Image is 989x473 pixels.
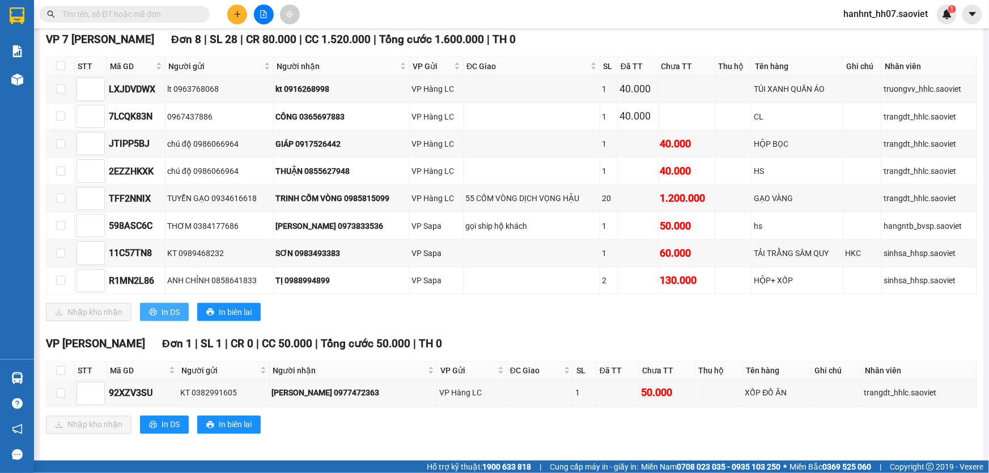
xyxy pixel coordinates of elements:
[884,138,975,150] div: trangdt_hhlc.saoviet
[411,220,461,232] div: VP Sapa
[967,9,978,19] span: caret-down
[107,267,165,295] td: R1MN2L86
[140,416,189,434] button: printerIn DS
[602,274,616,287] div: 2
[197,416,261,434] button: printerIn biên lai
[427,461,531,473] span: Hỗ trợ kỹ thuật:
[151,9,274,28] b: [DOMAIN_NAME]
[822,462,871,471] strong: 0369 525 060
[225,337,228,350] span: |
[210,33,237,46] span: SL 28
[789,461,871,473] span: Miền Bắc
[275,83,408,95] div: kt 0916268998
[204,33,207,46] span: |
[410,240,464,267] td: VP Sapa
[884,220,975,232] div: hangntb_bvsp.saoviet
[254,5,274,24] button: file-add
[834,7,937,21] span: hanhnt_hh07.saoviet
[275,220,408,232] div: [PERSON_NAME] 0973833536
[11,45,23,57] img: solution-icon
[410,130,464,157] td: VP Hàng LC
[109,191,163,206] div: TFF2NNIX
[46,416,131,434] button: downloadNhập kho nhận
[602,110,616,123] div: 1
[754,165,841,177] div: HS
[659,57,716,76] th: Chưa TT
[540,461,541,473] span: |
[410,103,464,130] td: VP Hàng LC
[884,83,975,95] div: truongvv_hhlc.saoviet
[466,60,588,73] span: ĐC Giao
[110,60,154,73] span: Mã GD
[410,185,464,212] td: VP Hàng LC
[843,57,882,76] th: Ghi chú
[12,398,23,409] span: question-circle
[162,306,180,318] span: In DS
[162,419,180,431] span: In DS
[410,212,464,240] td: VP Sapa
[110,364,167,377] span: Mã GD
[168,60,262,73] span: Người gửi
[167,110,271,123] div: 0967437886
[864,387,975,399] div: trangdt_hhlc.saoviet
[660,218,714,234] div: 50.000
[75,361,107,380] th: STT
[234,10,241,18] span: plus
[482,462,531,471] strong: 1900 633 818
[227,5,247,24] button: plus
[439,387,505,399] div: VP Hàng LC
[149,308,157,317] span: printer
[575,387,595,399] div: 1
[109,274,163,288] div: R1MN2L86
[373,33,376,46] span: |
[6,9,63,66] img: logo.jpg
[109,109,163,123] div: 7LCQK83N
[167,220,271,232] div: THƠM 0384177686
[845,247,880,259] div: HKC
[109,219,163,233] div: 598ASC6C
[962,5,982,24] button: caret-down
[167,138,271,150] div: chú độ 0986066964
[107,212,165,240] td: 598ASC6C
[752,57,843,76] th: Tên hàng
[305,33,371,46] span: CC 1.520.000
[107,380,179,407] td: 92XZV3SU
[926,463,934,471] span: copyright
[754,247,841,259] div: TẢI TRẰNG SÂM QUY
[60,66,209,144] h1: Giao dọc đường
[948,5,956,13] sup: 1
[597,361,639,380] th: Đã TT
[440,364,495,377] span: VP Gửi
[411,274,461,287] div: VP Sapa
[167,274,271,287] div: ANH CHỈNH 0858641833
[639,361,695,380] th: Chưa TT
[219,306,252,318] span: In biên lai
[411,83,461,95] div: VP Hàng LC
[231,337,253,350] span: CR 0
[411,138,461,150] div: VP Hàng LC
[745,387,810,399] div: XỐP ĐỒ ĂN
[754,220,841,232] div: hs
[262,337,312,350] span: CC 50.000
[438,380,507,407] td: VP Hàng LC
[167,83,271,95] div: lt 0963768068
[411,192,461,204] div: VP Hàng LC
[46,337,145,350] span: VP [PERSON_NAME]
[641,461,780,473] span: Miền Nam
[884,110,975,123] div: trangdt_hhlc.saoviet
[754,274,841,287] div: HỘP+ XỐP
[109,386,176,400] div: 92XZV3SU
[754,138,841,150] div: HỘP BỌC
[410,157,464,185] td: VP Hàng LC
[275,274,408,287] div: TỊ 0988994899
[882,57,977,76] th: Nhân viên
[162,337,192,350] span: Đơn 1
[167,192,271,204] div: TUYỂN GẠO 0934616618
[600,57,618,76] th: SL
[167,165,271,177] div: chú độ 0986066964
[884,247,975,259] div: sinhsa_hhsp.saoviet
[181,364,258,377] span: Người gửi
[107,76,165,103] td: LXJDVDWX
[75,57,107,76] th: STT
[277,60,398,73] span: Người nhận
